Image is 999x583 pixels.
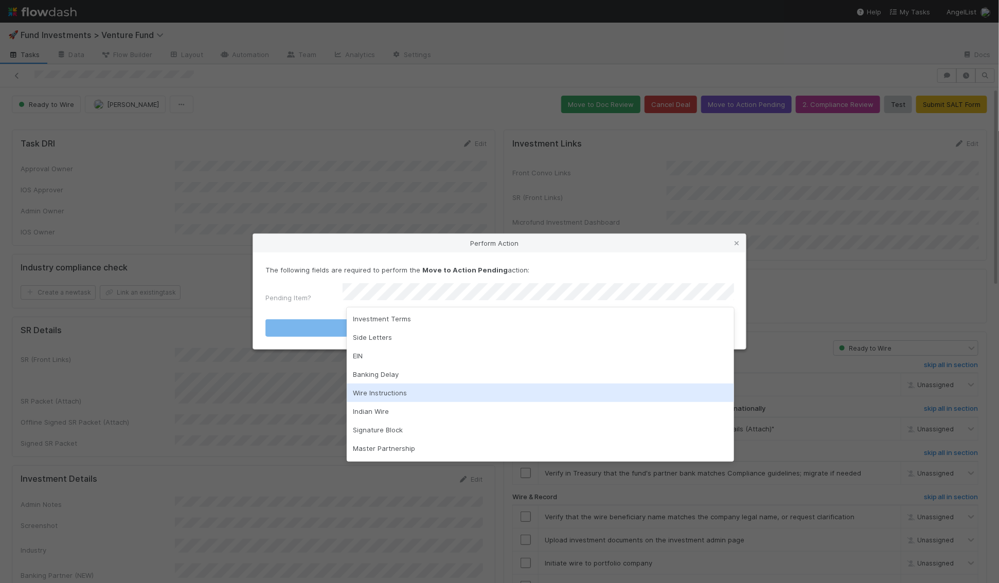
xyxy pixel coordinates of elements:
strong: Move to Action Pending [422,266,508,274]
label: Pending Item? [265,293,311,303]
button: Move to Action Pending [265,319,734,337]
div: Signature Block [347,421,734,439]
div: Bank Migration [347,458,734,476]
p: The following fields are required to perform the action: [265,265,734,275]
div: Side Letters [347,328,734,347]
div: Wire Instructions [347,384,734,402]
div: Indian Wire [347,402,734,421]
div: Master Partnership [347,439,734,458]
div: EIN [347,347,734,365]
div: Banking Delay [347,365,734,384]
div: Investment Terms [347,309,734,328]
div: Perform Action [253,234,746,252]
